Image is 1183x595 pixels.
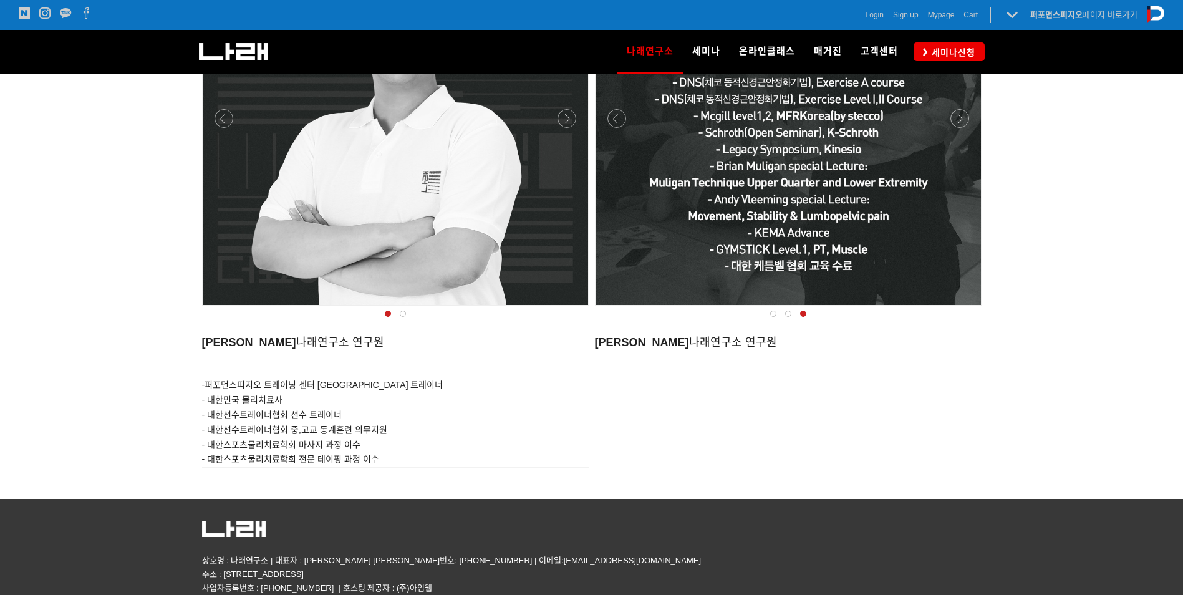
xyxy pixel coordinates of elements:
[202,380,443,390] span: -
[202,410,342,420] span: - 대한선수트레이너협회 선수 트레이너
[202,425,387,435] span: - 대한선수트레이너협회 중,고교 동계훈련 의무지원
[730,30,804,74] a: 온라인클래스
[595,336,777,349] span: 나래연구소 연구원
[963,9,978,21] a: Cart
[202,554,982,581] p: 상호명 : 나래연구소 | 대표자 : [PERSON_NAME] [PERSON_NAME]번호: [PHONE_NUMBER] | 이메일:[EMAIL_ADDRESS][DOMAIN_NA...
[851,30,907,74] a: 고객센터
[202,336,296,349] strong: [PERSON_NAME]
[928,46,975,59] span: 세미나신청
[1030,10,1083,19] strong: 퍼포먼스피지오
[202,581,982,595] p: 사업자등록번호 : [PHONE_NUMBER] | 호스팅 제공자 : (주)아임웹
[893,9,919,21] a: Sign up
[202,395,282,405] span: - 대한민국 물리치료사
[804,30,851,74] a: 매거진
[595,336,689,349] strong: [PERSON_NAME]
[914,42,985,60] a: 세미나신청
[627,41,674,61] span: 나래연구소
[202,336,384,349] span: 나래연구소 연구원
[205,380,443,390] span: 퍼포먼스피지오 트레이닝 센터 [GEOGRAPHIC_DATA] 트레이너
[683,30,730,74] a: 세미나
[861,46,898,57] span: 고객센터
[1030,10,1137,19] a: 퍼포먼스피지오페이지 바로가기
[202,521,266,537] img: 5c63318082161.png
[202,454,379,464] span: - 대한스포츠물리치료학회 전문 테이핑 과정 이수
[202,440,360,450] span: - 대한스포츠물리치료학회 마사지 과정 이수
[739,46,795,57] span: 온라인클래스
[928,9,955,21] a: Mypage
[617,30,683,74] a: 나래연구소
[814,46,842,57] span: 매거진
[692,46,720,57] span: 세미나
[866,9,884,21] a: Login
